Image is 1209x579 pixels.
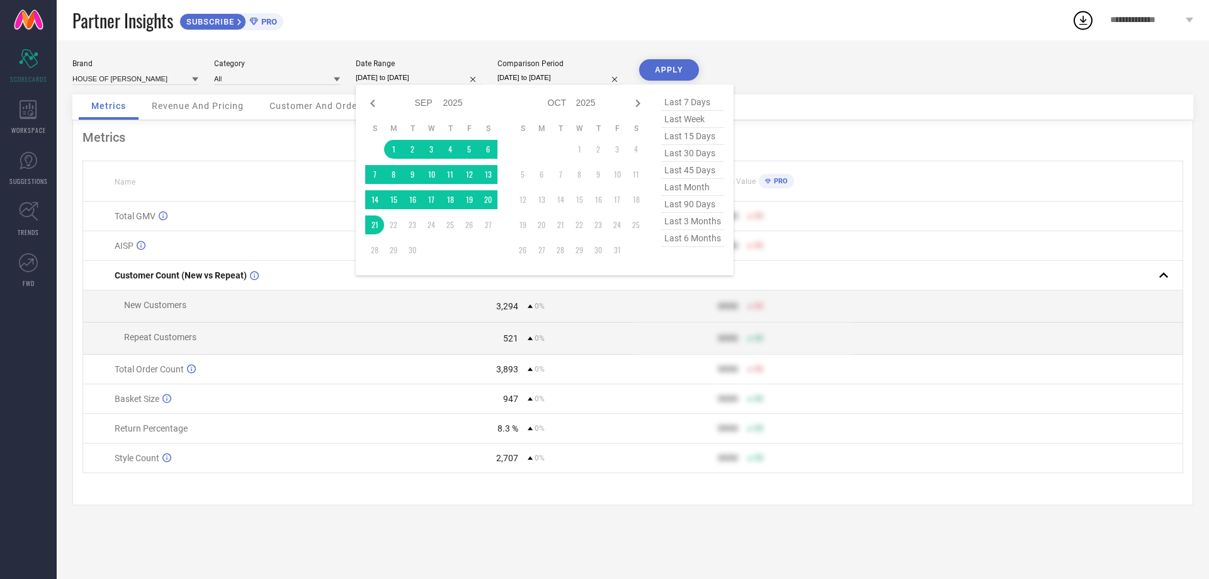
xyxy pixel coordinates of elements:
[479,140,497,159] td: Sat Sep 06 2025
[384,123,403,134] th: Monday
[479,190,497,209] td: Sat Sep 20 2025
[718,394,738,404] div: 9999
[356,71,482,84] input: Select date range
[365,165,384,184] td: Sun Sep 07 2025
[365,241,384,260] td: Sun Sep 28 2025
[497,423,518,433] div: 8.3 %
[589,241,608,260] td: Thu Oct 30 2025
[718,364,738,374] div: 9999
[754,302,763,311] span: 50
[460,140,479,159] td: Fri Sep 05 2025
[503,394,518,404] div: 947
[570,215,589,234] td: Wed Oct 22 2025
[496,364,518,374] div: 3,893
[384,165,403,184] td: Mon Sep 08 2025
[608,123,627,134] th: Friday
[718,453,738,463] div: 9999
[608,190,627,209] td: Fri Oct 17 2025
[661,94,724,111] span: last 7 days
[639,59,699,81] button: APPLY
[497,71,623,84] input: Select comparison period
[9,176,48,186] span: SUGGESTIONS
[532,123,551,134] th: Monday
[18,227,39,237] span: TRENDS
[513,165,532,184] td: Sun Oct 05 2025
[496,301,518,311] div: 3,294
[754,454,763,462] span: 50
[718,333,738,343] div: 9999
[441,215,460,234] td: Thu Sep 25 2025
[661,128,724,145] span: last 15 days
[384,241,403,260] td: Mon Sep 29 2025
[661,196,724,213] span: last 90 days
[115,364,184,374] span: Total Order Count
[754,424,763,433] span: 50
[23,278,35,288] span: FWD
[441,190,460,209] td: Thu Sep 18 2025
[754,334,763,343] span: 50
[115,423,188,433] span: Return Percentage
[661,162,724,179] span: last 45 days
[754,365,763,374] span: 50
[627,190,645,209] td: Sat Oct 18 2025
[661,213,724,230] span: last 3 months
[513,241,532,260] td: Sun Oct 26 2025
[91,101,126,111] span: Metrics
[754,394,763,403] span: 50
[535,302,545,311] span: 0%
[570,241,589,260] td: Wed Oct 29 2025
[535,394,545,403] span: 0%
[551,123,570,134] th: Tuesday
[124,332,196,342] span: Repeat Customers
[365,96,380,111] div: Previous month
[460,123,479,134] th: Friday
[403,215,422,234] td: Tue Sep 23 2025
[115,241,133,251] span: AISP
[551,165,570,184] td: Tue Oct 07 2025
[115,453,159,463] span: Style Count
[479,165,497,184] td: Sat Sep 13 2025
[661,111,724,128] span: last week
[532,215,551,234] td: Mon Oct 20 2025
[422,215,441,234] td: Wed Sep 24 2025
[82,130,1183,145] div: Metrics
[513,190,532,209] td: Sun Oct 12 2025
[422,165,441,184] td: Wed Sep 10 2025
[460,190,479,209] td: Fri Sep 19 2025
[115,211,156,221] span: Total GMV
[608,241,627,260] td: Fri Oct 31 2025
[270,101,366,111] span: Customer And Orders
[258,17,277,26] span: PRO
[152,101,244,111] span: Revenue And Pricing
[441,123,460,134] th: Thursday
[124,300,186,310] span: New Customers
[497,59,623,68] div: Comparison Period
[661,230,724,247] span: last 6 months
[441,140,460,159] td: Thu Sep 04 2025
[479,215,497,234] td: Sat Sep 27 2025
[72,59,198,68] div: Brand
[1072,9,1094,32] div: Open download list
[214,59,340,68] div: Category
[513,215,532,234] td: Sun Oct 19 2025
[384,190,403,209] td: Mon Sep 15 2025
[754,241,763,250] span: 50
[441,165,460,184] td: Thu Sep 11 2025
[718,423,738,433] div: 9999
[551,215,570,234] td: Tue Oct 21 2025
[535,454,545,462] span: 0%
[630,96,645,111] div: Next month
[403,140,422,159] td: Tue Sep 02 2025
[627,165,645,184] td: Sat Oct 11 2025
[11,125,46,135] span: WORKSPACE
[608,165,627,184] td: Fri Oct 10 2025
[754,212,763,221] span: 50
[422,123,441,134] th: Wednesday
[422,140,441,159] td: Wed Sep 03 2025
[422,190,441,209] td: Wed Sep 17 2025
[570,123,589,134] th: Wednesday
[503,333,518,343] div: 521
[570,140,589,159] td: Wed Oct 01 2025
[535,334,545,343] span: 0%
[532,165,551,184] td: Mon Oct 06 2025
